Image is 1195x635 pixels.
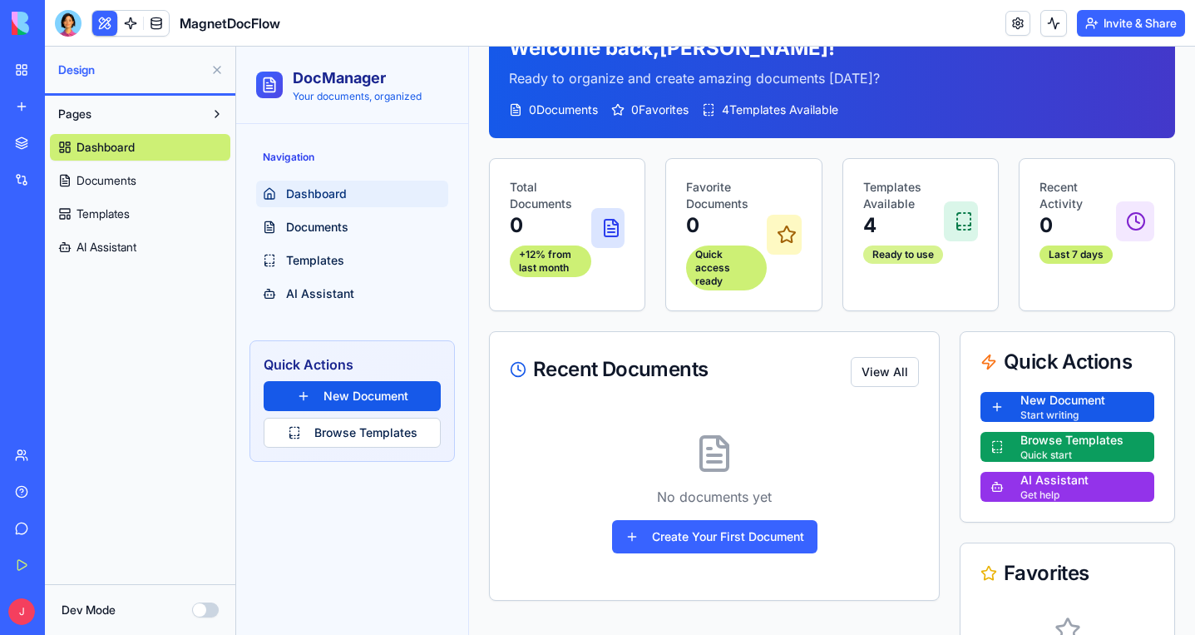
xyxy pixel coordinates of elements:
[20,201,212,227] a: Templates
[50,206,108,222] span: Templates
[50,167,230,194] a: Documents
[27,371,205,401] button: Browse Templates
[62,602,116,618] label: Dev Mode
[58,62,204,78] span: Design
[744,394,918,410] a: Browse TemplatesQuick start
[784,442,852,455] div: Get help
[627,166,708,192] p: 4
[50,201,230,227] a: Templates
[77,172,136,189] span: Documents
[12,12,115,35] img: logo
[627,132,708,166] p: Templates Available
[57,43,185,57] p: Your documents, organized
[50,172,112,189] span: Documents
[627,199,707,217] div: Ready to use
[1077,10,1185,37] button: Invite & Share
[450,166,531,192] p: 0
[273,22,919,42] p: Ready to organize and create amazing documents [DATE]?
[50,239,118,255] span: AI Assistant
[784,385,887,402] div: Browse Templates
[20,97,212,124] div: Navigation
[395,55,452,72] span: 0 Favorites
[803,132,880,166] p: Recent Activity
[50,234,230,260] a: AI Assistant
[744,434,918,450] a: AI AssistantGet help
[744,517,918,537] div: Favorites
[20,134,212,161] a: Dashboard
[20,234,212,260] a: AI Assistant
[180,13,280,33] span: MagnetDocFlow
[744,385,918,415] button: Browse TemplatesQuick start
[803,199,876,217] div: Last 7 days
[450,132,531,166] p: Favorite Documents
[784,362,869,375] div: Start writing
[803,166,880,192] p: 0
[27,308,205,328] h3: Quick Actions
[57,20,185,43] h1: DocManager
[20,167,212,194] a: Documents
[8,598,35,625] span: J
[274,166,355,192] p: 0
[27,380,205,396] a: Browse Templates
[77,139,135,156] span: Dashboard
[450,199,531,244] div: Quick access ready
[744,425,918,455] button: AI AssistantGet help
[486,55,602,72] span: 4 Templates Available
[293,55,362,72] span: 0 Documents
[784,345,869,362] div: New Document
[274,199,355,231] div: +12% from last month
[77,239,136,255] span: AI Assistant
[50,139,111,156] span: Dashboard
[274,440,683,460] p: No documents yet
[27,335,205,365] button: New Document
[274,132,355,166] p: Total Documents
[77,206,130,222] span: Templates
[58,106,91,122] span: Pages
[784,425,852,442] div: AI Assistant
[376,474,581,507] button: Create Your First Document
[50,101,204,127] button: Pages
[744,345,918,375] button: New DocumentStart writing
[784,402,887,415] div: Quick start
[744,305,918,325] div: Quick Actions
[50,134,230,161] a: Dashboard
[615,310,683,340] button: View All
[274,313,472,333] div: Recent Documents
